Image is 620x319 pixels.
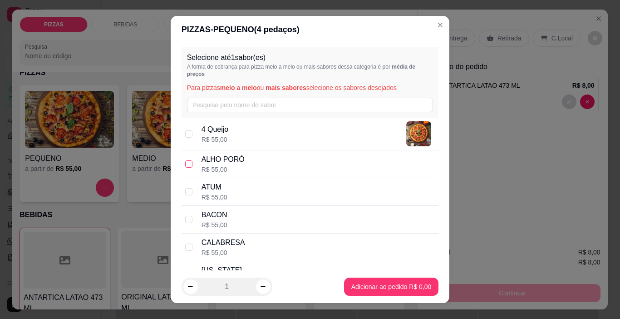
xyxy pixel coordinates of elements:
div: R$ 55,00 [202,135,229,144]
div: R$ 55,00 [202,193,227,202]
div: R$ 55,00 [202,165,245,174]
button: decrease-product-quantity [183,279,198,294]
button: increase-product-quantity [256,279,271,294]
p: BACON [202,209,227,220]
span: meio a meio [220,84,257,91]
div: PIZZAS - PEQUENO ( 4 pedaços) [182,23,439,36]
p: CALABRESA [202,237,245,248]
span: mais sabores [266,84,306,91]
input: Pesquise pelo nome do sabor [187,98,433,112]
p: A forma de cobrança para pizza meio a meio ou mais sabores dessa categoria é por [187,63,433,78]
p: [US_STATE] [202,265,242,276]
p: 4 Queijo [202,124,229,135]
p: 1 [225,281,229,292]
p: ATUM [202,182,227,193]
button: Adicionar ao pedido R$ 0,00 [344,278,439,296]
p: Selecione até 1 sabor(es) [187,52,433,63]
div: R$ 55,00 [202,248,245,257]
p: Para pizzas ou selecione os sabores desejados [187,83,433,92]
div: R$ 55,00 [202,220,227,229]
img: product-image [406,121,431,146]
span: média de preços [187,64,416,77]
p: ALHO PORÓ [202,154,245,165]
button: Close [433,18,448,32]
